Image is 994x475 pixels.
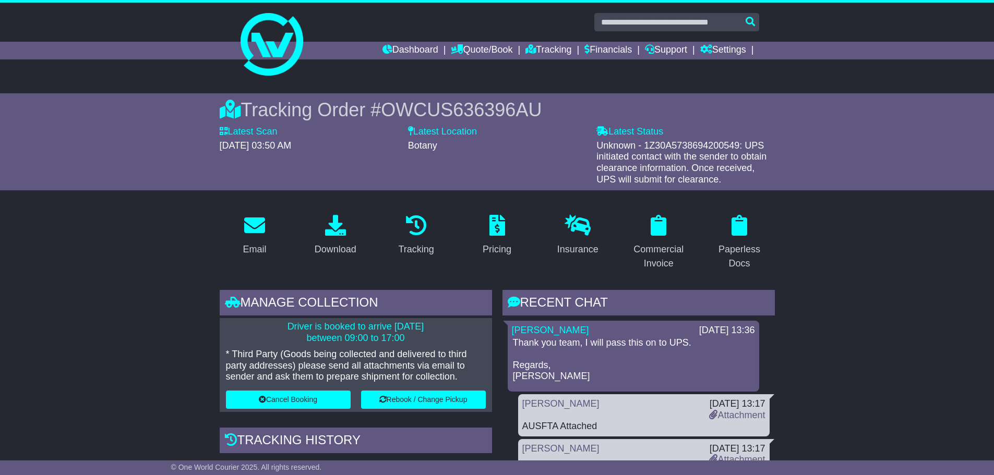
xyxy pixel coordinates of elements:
label: Latest Status [596,126,663,138]
a: [PERSON_NAME] [522,443,600,454]
span: OWCUS636396AU [381,99,542,120]
a: Insurance [550,211,605,260]
a: Pricing [476,211,518,260]
span: © One World Courier 2025. All rights reserved. [171,463,322,471]
div: Manage collection [220,290,492,318]
div: Paperless Docs [711,242,768,271]
div: Insurance [557,242,598,257]
a: Attachment [709,410,765,420]
div: [DATE] 13:17 [709,443,765,455]
div: Commercial Invoice [630,242,687,271]
button: Cancel Booking [226,391,351,409]
span: [DATE] 03:50 AM [220,140,292,151]
a: [PERSON_NAME] [522,398,600,409]
div: RECENT CHAT [502,290,775,318]
div: Download [315,242,356,257]
a: [PERSON_NAME] [512,325,589,335]
a: Commercial Invoice [624,211,694,274]
p: Thank you team, I will pass this on to UPS. Regards, [PERSON_NAME] [513,337,754,382]
a: Support [645,42,687,59]
a: Tracking [391,211,440,260]
a: Paperless Docs [704,211,775,274]
a: Download [308,211,363,260]
div: Email [243,242,266,257]
a: Attachment [709,454,765,465]
div: Tracking [398,242,434,257]
a: Email [236,211,273,260]
div: Pricing [483,242,511,257]
button: Rebook / Change Pickup [361,391,486,409]
a: Financials [584,42,632,59]
a: Dashboard [382,42,438,59]
a: Quote/Book [451,42,512,59]
a: Tracking [525,42,571,59]
label: Latest Location [408,126,477,138]
p: * Third Party (Goods being collected and delivered to third party addresses) please send all atta... [226,349,486,383]
div: [DATE] 13:36 [699,325,755,336]
div: AUSFTA Attached [522,421,765,432]
div: Tracking history [220,428,492,456]
label: Latest Scan [220,126,278,138]
span: Botany [408,140,437,151]
div: [DATE] 13:17 [709,398,765,410]
a: Settings [700,42,746,59]
p: Driver is booked to arrive [DATE] between 09:00 to 17:00 [226,321,486,344]
div: Tracking Order # [220,99,775,121]
span: Unknown - 1Z30A5738694200549: UPS initiated contact with the sender to obtain clearance informati... [596,140,767,185]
